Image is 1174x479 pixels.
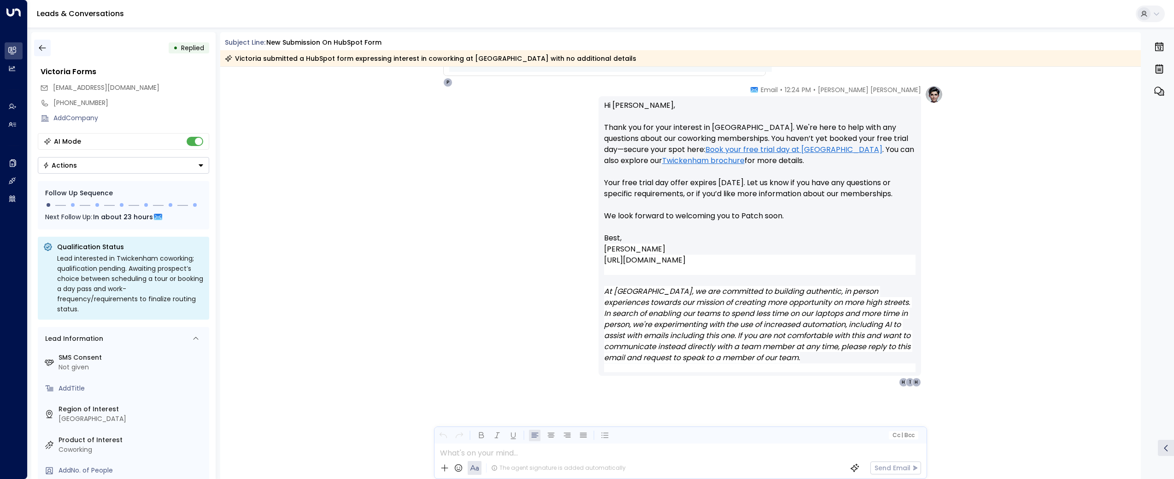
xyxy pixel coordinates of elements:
div: H [912,378,921,387]
div: [GEOGRAPHIC_DATA] [59,414,205,424]
div: AddTitle [59,384,205,393]
span: [PERSON_NAME] [604,244,665,254]
span: Best, [604,233,622,244]
p: Hi [PERSON_NAME], Thank you for your interest in [GEOGRAPHIC_DATA]. We're here to help with any q... [604,100,916,233]
div: P [443,78,452,87]
div: Follow Up Sequence [45,188,202,198]
p: Qualification Status [57,242,204,251]
button: Actions [38,157,209,174]
div: H [899,378,908,387]
span: Subject Line: [225,38,265,47]
span: In about 23 hours [93,212,153,222]
div: AI Mode [54,137,81,146]
label: Region of Interest [59,404,205,414]
span: Email [761,85,778,94]
div: Button group with a nested menu [38,157,209,174]
button: Redo [453,430,465,441]
div: Lead interested in Twickenham coworking; qualification pending. Awaiting prospect’s choice betwee... [57,253,204,314]
a: Twickenham brochure [662,155,745,166]
a: Leads & Conversations [37,8,124,19]
div: • [173,40,178,56]
div: AddNo. of People [59,466,205,475]
div: Victoria submitted a HubSpot form expressing interest in coworking at [GEOGRAPHIC_DATA] with no a... [225,54,636,63]
span: [EMAIL_ADDRESS][DOMAIN_NAME] [53,83,159,92]
span: [PERSON_NAME] [PERSON_NAME] [818,85,921,94]
a: Book your free trial day at [GEOGRAPHIC_DATA] [705,144,882,155]
button: Cc|Bcc [888,431,918,440]
button: Undo [437,430,449,441]
span: • [813,85,816,94]
label: SMS Consent [59,353,205,362]
img: profile-logo.png [925,85,943,104]
div: Actions [43,161,77,169]
div: Next Follow Up: [45,212,202,222]
a: [URL][DOMAIN_NAME] [604,255,686,266]
div: New submission on HubSpot Form [266,38,382,47]
label: Product of Interest [59,435,205,445]
span: • [780,85,782,94]
div: AddCompany [53,113,209,123]
div: The agent signature is added automatically [491,464,626,472]
span: Replied [181,43,204,53]
div: Lead Information [42,334,103,344]
div: Coworking [59,445,205,455]
span: vickiknight_1@hotmail.com [53,83,159,93]
em: At [GEOGRAPHIC_DATA], we are committed to building authentic, in person experiences towards our m... [604,286,912,363]
span: 12:24 PM [785,85,811,94]
div: [PHONE_NUMBER] [53,98,209,108]
div: 1 [905,378,915,387]
div: Not given [59,362,205,372]
span: Cc Bcc [892,432,914,438]
div: Victoria Forms [41,66,209,77]
span: | [901,432,903,438]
